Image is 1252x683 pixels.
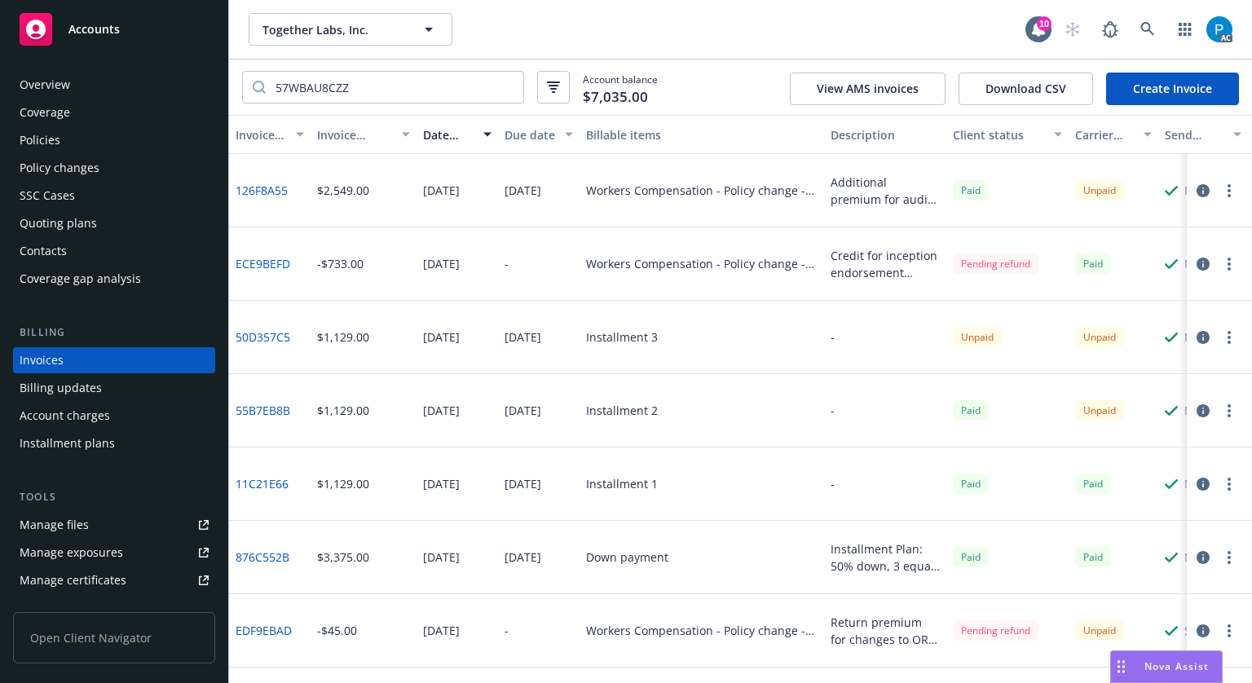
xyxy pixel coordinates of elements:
[20,375,102,401] div: Billing updates
[824,115,946,154] button: Description
[13,99,215,126] a: Coverage
[953,400,989,421] div: Paid
[1206,16,1232,42] img: photo
[236,328,290,346] a: 50D357C5
[586,549,668,566] div: Down payment
[20,567,126,593] div: Manage certificates
[253,81,266,94] svg: Search
[1169,13,1201,46] a: Switch app
[13,540,215,566] a: Manage exposures
[266,72,523,103] input: Filter by keyword...
[1075,620,1124,641] div: Unpaid
[317,182,369,199] div: $2,549.00
[505,328,541,346] div: [DATE]
[505,549,541,566] div: [DATE]
[953,474,989,494] div: Paid
[249,13,452,46] button: Together Labs, Inc.
[586,622,818,639] div: Workers Compensation - Policy change - CHANGE - 57WBAU8CZZ
[1094,13,1126,46] a: Report a Bug
[505,475,541,492] div: [DATE]
[13,183,215,209] a: SSC Cases
[317,475,369,492] div: $1,129.00
[68,23,120,36] span: Accounts
[13,375,215,401] a: Billing updates
[583,73,658,102] span: Account balance
[1075,400,1124,421] div: Unpaid
[317,549,369,566] div: $3,375.00
[13,489,215,505] div: Tools
[20,210,97,236] div: Quoting plans
[423,255,460,272] div: [DATE]
[831,614,940,648] div: Return premium for changes to OR rates.
[236,549,289,566] a: 876C552B
[580,115,824,154] button: Billable items
[1075,547,1111,567] span: Paid
[13,595,215,621] a: Manage claims
[13,324,215,341] div: Billing
[20,540,123,566] div: Manage exposures
[831,174,940,208] div: Additional premium for audit of payroll from [DATE] to [DATE],
[1075,253,1111,274] span: Paid
[236,475,289,492] a: 11C21E66
[311,115,417,154] button: Invoice amount
[317,402,369,419] div: $1,129.00
[1131,13,1164,46] a: Search
[13,430,215,456] a: Installment plans
[417,115,498,154] button: Date issued
[13,210,215,236] a: Quoting plans
[953,327,1002,347] div: Unpaid
[831,328,835,346] div: -
[229,115,311,154] button: Invoice ID
[317,328,369,346] div: $1,129.00
[13,567,215,593] a: Manage certificates
[1144,659,1209,673] span: Nova Assist
[423,402,460,419] div: [DATE]
[831,126,940,143] div: Description
[13,7,215,52] a: Accounts
[20,403,110,429] div: Account charges
[317,126,392,143] div: Invoice amount
[13,238,215,264] a: Contacts
[1165,126,1223,143] div: Send result
[505,126,555,143] div: Due date
[20,430,115,456] div: Installment plans
[13,266,215,292] a: Coverage gap analysis
[20,595,102,621] div: Manage claims
[586,475,658,492] div: Installment 1
[423,182,460,199] div: [DATE]
[317,622,357,639] div: -$45.00
[1110,650,1223,683] button: Nova Assist
[1075,474,1111,494] div: Paid
[583,86,648,108] span: $7,035.00
[505,402,541,419] div: [DATE]
[13,347,215,373] a: Invoices
[20,512,89,538] div: Manage files
[423,549,460,566] div: [DATE]
[1111,651,1131,682] div: Drag to move
[831,475,835,492] div: -
[13,403,215,429] a: Account charges
[13,155,215,181] a: Policy changes
[20,127,60,153] div: Policies
[953,180,989,200] div: Paid
[498,115,580,154] button: Due date
[20,266,141,292] div: Coverage gap analysis
[1069,115,1158,154] button: Carrier status
[953,547,989,567] span: Paid
[1075,180,1124,200] div: Unpaid
[423,126,474,143] div: Date issued
[20,347,64,373] div: Invoices
[586,126,818,143] div: Billable items
[505,182,541,199] div: [DATE]
[953,126,1044,143] div: Client status
[953,253,1038,274] div: Pending refund
[1158,115,1248,154] button: Send result
[13,72,215,98] a: Overview
[586,255,818,272] div: Workers Compensation - Policy change - 57WBAU8CZZ
[1037,16,1051,31] div: 10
